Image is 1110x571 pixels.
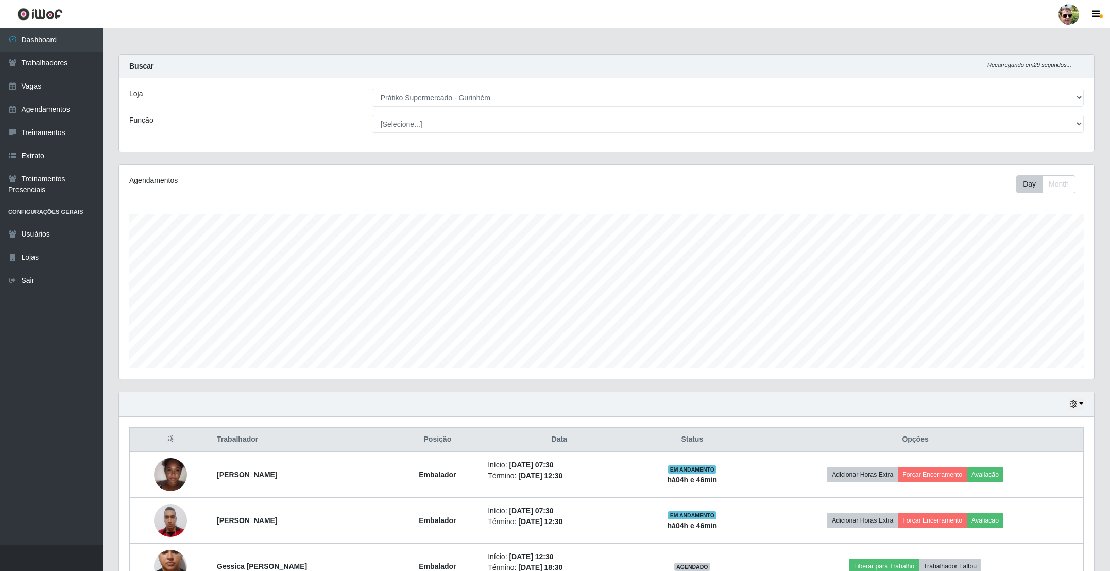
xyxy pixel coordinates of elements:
time: [DATE] 07:30 [509,461,553,469]
div: First group [1016,175,1075,193]
span: EM ANDAMENTO [668,511,716,519]
li: Término: [488,516,630,527]
button: Month [1042,175,1075,193]
strong: há 04 h e 46 min [668,522,718,530]
time: [DATE] 12:30 [509,552,553,561]
img: 1747520366813.jpeg [154,498,187,542]
span: EM ANDAMENTO [668,465,716,474]
strong: Gessica [PERSON_NAME] [217,562,307,570]
img: 1706900327938.jpeg [154,445,187,504]
th: Posição [394,428,482,452]
img: CoreUI Logo [17,8,63,21]
button: Adicionar Horas Extra [827,513,898,528]
button: Forçar Encerramento [898,467,967,482]
li: Início: [488,506,630,516]
div: Agendamentos [129,175,518,186]
strong: Embalador [419,516,456,525]
strong: Embalador [419,471,456,479]
li: Término: [488,471,630,481]
th: Trabalhador [211,428,393,452]
button: Avaliação [967,513,1003,528]
i: Recarregando em 29 segundos... [987,62,1071,68]
button: Adicionar Horas Extra [827,467,898,482]
th: Data [482,428,637,452]
time: [DATE] 12:30 [518,517,562,526]
button: Forçar Encerramento [898,513,967,528]
th: Opções [747,428,1083,452]
th: Status [637,428,748,452]
label: Função [129,115,153,126]
div: Toolbar with button groups [1016,175,1084,193]
button: Avaliação [967,467,1003,482]
li: Início: [488,460,630,471]
li: Início: [488,551,630,562]
strong: Buscar [129,62,153,70]
time: [DATE] 07:30 [509,507,553,515]
strong: [PERSON_NAME] [217,516,277,525]
button: Day [1016,175,1043,193]
strong: [PERSON_NAME] [217,471,277,479]
span: AGENDADO [674,563,710,571]
time: [DATE] 12:30 [518,472,562,480]
label: Loja [129,89,143,99]
strong: há 04 h e 46 min [668,476,718,484]
strong: Embalador [419,562,456,570]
